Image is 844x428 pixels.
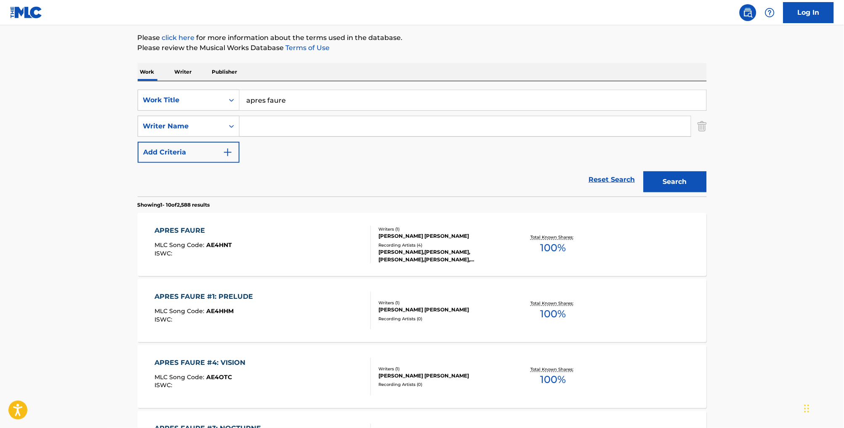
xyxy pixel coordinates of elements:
[206,373,232,381] span: AE4OTC
[206,241,232,249] span: AE4HNT
[765,8,775,18] img: help
[783,2,834,23] a: Log In
[284,44,330,52] a: Terms of Use
[379,242,506,248] div: Recording Artists ( 4 )
[143,121,219,131] div: Writer Name
[138,63,157,81] p: Work
[761,4,778,21] div: Help
[379,366,506,372] div: Writers ( 1 )
[379,316,506,322] div: Recording Artists ( 0 )
[585,170,639,189] a: Reset Search
[138,201,210,209] p: Showing 1 - 10 of 2,588 results
[540,240,566,255] span: 100 %
[379,382,506,388] div: Recording Artists ( 0 )
[379,300,506,306] div: Writers ( 1 )
[154,358,250,368] div: APRES FAURE #4: VISION
[531,234,576,240] p: Total Known Shares:
[740,4,756,21] a: Public Search
[379,248,506,263] div: [PERSON_NAME],[PERSON_NAME],[PERSON_NAME],[PERSON_NAME], [PERSON_NAME],[PERSON_NAME],[PERSON_NAME...
[10,6,43,19] img: MLC Logo
[154,250,174,257] span: ISWC :
[172,63,194,81] p: Writer
[379,372,506,380] div: [PERSON_NAME] [PERSON_NAME]
[698,116,707,137] img: Delete Criterion
[138,90,707,197] form: Search Form
[154,241,206,249] span: MLC Song Code :
[154,316,174,323] span: ISWC :
[644,171,707,192] button: Search
[540,372,566,388] span: 100 %
[138,213,707,276] a: APRES FAUREMLC Song Code:AE4HNTISWC:Writers (1)[PERSON_NAME] [PERSON_NAME]Recording Artists (4)[P...
[531,366,576,372] p: Total Known Shares:
[138,33,707,43] p: Please for more information about the terms used in the database.
[804,396,809,421] div: Drag
[138,345,707,408] a: APRES FAURE #4: VISIONMLC Song Code:AE4OTCISWC:Writers (1)[PERSON_NAME] [PERSON_NAME]Recording Ar...
[223,147,233,157] img: 9d2ae6d4665cec9f34b9.svg
[743,8,753,18] img: search
[154,382,174,389] span: ISWC :
[540,306,566,322] span: 100 %
[143,95,219,105] div: Work Title
[531,300,576,306] p: Total Known Shares:
[138,279,707,342] a: APRES FAURE #1: PRELUDEMLC Song Code:AE4HHMISWC:Writers (1)[PERSON_NAME] [PERSON_NAME]Recording A...
[138,43,707,53] p: Please review the Musical Works Database
[162,34,195,42] a: click here
[379,232,506,240] div: [PERSON_NAME] [PERSON_NAME]
[154,373,206,381] span: MLC Song Code :
[154,226,232,236] div: APRES FAURE
[379,226,506,232] div: Writers ( 1 )
[210,63,240,81] p: Publisher
[154,307,206,315] span: MLC Song Code :
[802,388,844,428] iframe: Chat Widget
[138,142,240,163] button: Add Criteria
[379,306,506,314] div: [PERSON_NAME] [PERSON_NAME]
[206,307,234,315] span: AE4HHM
[154,292,257,302] div: APRES FAURE #1: PRELUDE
